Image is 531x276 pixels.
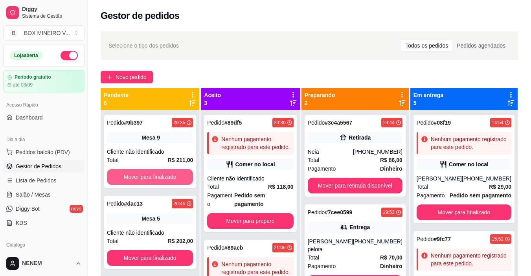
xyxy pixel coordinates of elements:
span: plus [107,74,112,80]
div: Catálogo [3,239,85,251]
span: Pedido [107,201,124,207]
span: Total [308,156,320,164]
span: Pedido [308,120,325,126]
a: Período gratuitoaté 08/09 [3,70,85,92]
div: Comer no local [235,160,275,168]
div: 20:30 [274,120,286,126]
span: Total [207,182,219,191]
div: 14:54 [492,120,503,126]
strong: # 3c4a5567 [325,120,352,126]
strong: R$ 86,00 [380,157,402,163]
strong: # 89acb [224,245,243,251]
div: [PHONE_NUMBER] [353,148,402,156]
span: Pagamento [308,164,336,173]
h2: Gestor de pedidos [101,9,180,22]
div: [PERSON_NAME] pelota [308,237,353,253]
span: Diggy [22,6,81,13]
button: Mover para preparo [207,213,293,229]
strong: R$ 118,00 [268,184,294,190]
article: até 08/09 [13,82,33,88]
p: 6 [104,99,129,107]
span: Total [107,156,119,164]
div: Entrega [349,223,370,231]
div: 15:52 [492,236,503,242]
div: [PERSON_NAME] [417,175,462,182]
strong: # 7cee0599 [325,209,352,215]
strong: R$ 211,00 [168,157,193,163]
a: Dashboard [3,111,85,124]
button: Mover para retirada disponível [308,178,402,193]
span: Selecione o tipo dos pedidos [108,41,179,50]
button: Mover para finalizado [107,169,193,185]
button: Alterar Status [61,51,78,60]
div: 20:45 [173,201,185,207]
div: BOX MINEIRO V ... [24,29,70,37]
a: Lista de Pedidos [3,174,85,187]
span: Pedido [417,236,434,242]
button: Novo pedido [101,71,153,83]
p: Aceito [204,91,221,99]
div: Dia a dia [3,133,85,146]
div: 21:06 [274,245,286,251]
strong: # dac13 [124,201,143,207]
div: 5 [157,215,160,223]
span: Dashboard [16,114,43,121]
div: 19:44 [383,120,395,126]
strong: R$ 202,00 [168,238,193,244]
span: Pedido [417,120,434,126]
div: Nenhum pagamento registrado para este pedido. [431,252,508,267]
strong: # 9fc77 [434,236,451,242]
span: Pagamento [207,191,234,208]
span: Sistema de Gestão [22,13,81,19]
span: Pedido [107,120,124,126]
div: [PHONE_NUMBER] [462,175,511,182]
button: Select a team [3,25,85,41]
span: KDS [16,219,27,227]
a: KDS [3,217,85,229]
p: Em entrega [413,91,443,99]
div: Cliente não identificado [107,148,193,156]
strong: Dinheiro [380,263,402,269]
div: [PHONE_NUMBER] [353,237,402,253]
p: Pendente [104,91,129,99]
strong: Pedido sem pagamento [450,192,511,199]
p: 5 [413,99,443,107]
strong: R$ 70,00 [380,254,402,261]
span: Lista de Pedidos [16,177,57,184]
span: Mesa [141,215,155,223]
div: Nenhum pagamento registrado para este pedido. [431,135,508,151]
div: Nenhum pagamento registrado para este pedido. [221,260,290,276]
strong: Pedido sem pagamento [234,192,265,207]
strong: # 08f19 [434,120,451,126]
span: Total [107,237,119,245]
div: Nenhum pagamento registrado para este pedido. [221,135,290,151]
span: Salão / Mesas [16,191,51,199]
p: Preparando [305,91,335,99]
a: Gestor de Pedidos [3,160,85,173]
span: Pagamento [417,191,445,200]
div: Cliente não identificado [107,229,193,237]
strong: R$ 29,00 [489,184,511,190]
button: NENEM [3,254,85,273]
span: Gestor de Pedidos [16,162,61,170]
p: 2 [305,99,335,107]
span: Pagamento [308,262,336,270]
button: Mover para finalizado [107,250,193,266]
span: Total [417,182,428,191]
div: Loja aberta [10,51,42,60]
span: Pedidos balcão (PDV) [16,148,70,156]
button: Pedidos balcão (PDV) [3,146,85,158]
strong: Dinheiro [380,166,402,172]
div: 20:35 [173,120,185,126]
p: 3 [204,99,221,107]
article: Período gratuito [15,74,51,80]
strong: # 9b397 [124,120,143,126]
div: 19:53 [383,209,395,215]
div: 9 [157,134,160,142]
div: Acesso Rápido [3,99,85,111]
div: Neia [308,148,353,156]
strong: # 89df5 [224,120,242,126]
span: Pedido [207,245,224,251]
span: Novo pedido [116,73,147,81]
span: NENEM [22,260,72,267]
